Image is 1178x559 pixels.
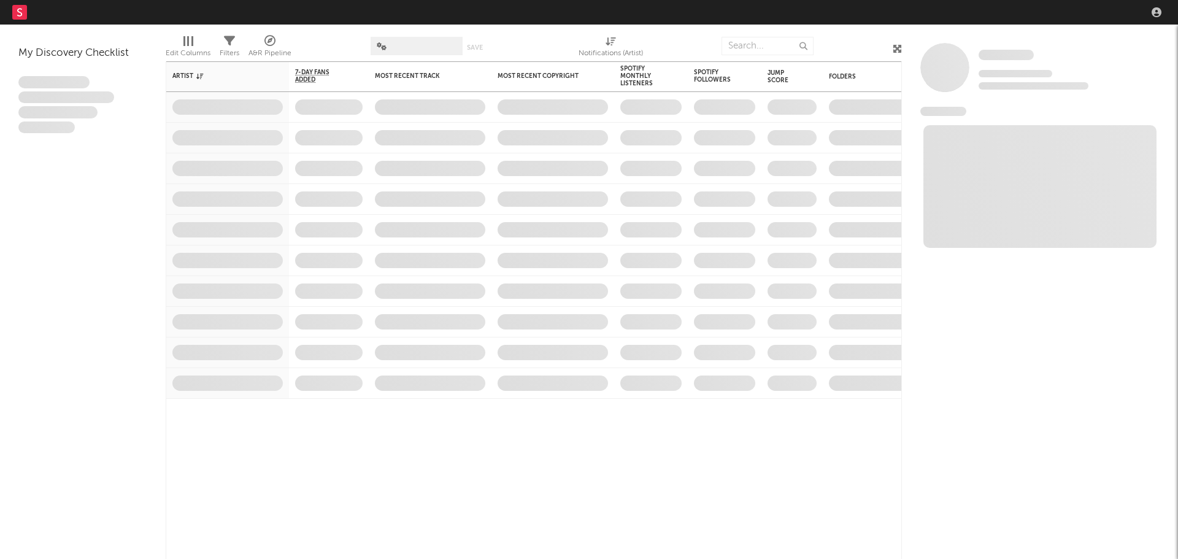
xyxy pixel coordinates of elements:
span: News Feed [920,107,966,116]
span: Some Artist [979,50,1034,60]
div: Filters [220,46,239,61]
a: Some Artist [979,49,1034,61]
div: Spotify Monthly Listeners [620,65,663,87]
div: Folders [829,73,921,80]
div: Filters [220,31,239,66]
div: A&R Pipeline [248,31,291,66]
span: Aliquam viverra [18,121,75,134]
div: Notifications (Artist) [579,31,643,66]
div: Most Recent Copyright [498,72,590,80]
div: Most Recent Track [375,72,467,80]
div: Spotify Followers [694,69,737,83]
div: My Discovery Checklist [18,46,147,61]
span: Lorem ipsum dolor [18,76,90,88]
div: Jump Score [768,69,798,84]
span: Tracking Since: [DATE] [979,70,1052,77]
div: A&R Pipeline [248,46,291,61]
input: Search... [722,37,814,55]
div: Edit Columns [166,31,210,66]
span: Integer aliquet in purus et [18,91,114,104]
div: Notifications (Artist) [579,46,643,61]
span: 7-Day Fans Added [295,69,344,83]
span: Praesent ac interdum [18,106,98,118]
div: Edit Columns [166,46,210,61]
div: Artist [172,72,264,80]
span: 0 fans last week [979,82,1088,90]
button: Save [467,44,483,51]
